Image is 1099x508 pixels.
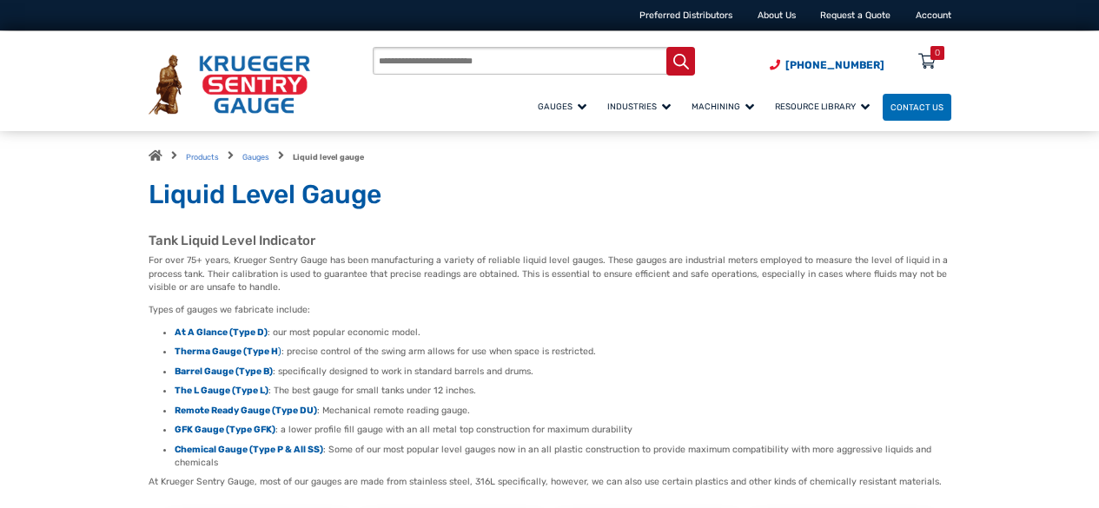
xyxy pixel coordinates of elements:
li: : precise control of the swing arm allows for use when space is restricted. [175,345,951,358]
a: About Us [758,10,796,21]
strong: Liquid level gauge [293,153,364,162]
li: : our most popular economic model. [175,326,951,339]
li: : Some of our most popular level gauges now in an all plastic construction to provide maximum com... [175,443,951,469]
span: Resource Library [775,102,870,111]
a: GFK Gauge (Type GFK) [175,424,275,435]
a: The L Gauge (Type L) [175,385,268,396]
a: Resource Library [767,91,883,122]
a: Request a Quote [820,10,890,21]
a: Phone Number (920) 434-8860 [770,57,884,73]
img: Krueger Sentry Gauge [149,55,310,115]
h1: Liquid Level Gauge [149,179,951,212]
a: Gauges [242,153,269,162]
a: Products [186,153,219,162]
span: [PHONE_NUMBER] [785,59,884,71]
p: At Krueger Sentry Gauge, most of our gauges are made from stainless steel, 316L specifically, how... [149,475,951,489]
a: Chemical Gauge (Type P & All SS) [175,444,323,455]
a: Industries [599,91,684,122]
a: Contact Us [883,94,951,121]
span: Machining [692,102,754,111]
li: : The best gauge for small tanks under 12 inches. [175,384,951,397]
div: 0 [935,46,940,60]
li: : specifically designed to work in standard barrels and drums. [175,365,951,378]
span: Gauges [538,102,586,111]
span: Contact Us [890,102,943,112]
a: Account [916,10,951,21]
a: Therma Gauge (Type H) [175,346,281,357]
li: : a lower profile fill gauge with an all metal top construction for maximum durability [175,423,951,436]
h2: Tank Liquid Level Indicator [149,233,951,249]
p: For over 75+ years, Krueger Sentry Gauge has been manufacturing a variety of reliable liquid leve... [149,254,951,294]
a: At A Glance (Type D) [175,327,268,338]
p: Types of gauges we fabricate include: [149,303,951,317]
a: Machining [684,91,767,122]
a: Barrel Gauge (Type B) [175,366,273,377]
li: : Mechanical remote reading gauge. [175,404,951,417]
strong: Therma Gauge (Type H [175,346,278,357]
span: Industries [607,102,671,111]
a: Preferred Distributors [639,10,732,21]
a: Gauges [530,91,599,122]
a: Remote Ready Gauge (Type DU) [175,405,317,416]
